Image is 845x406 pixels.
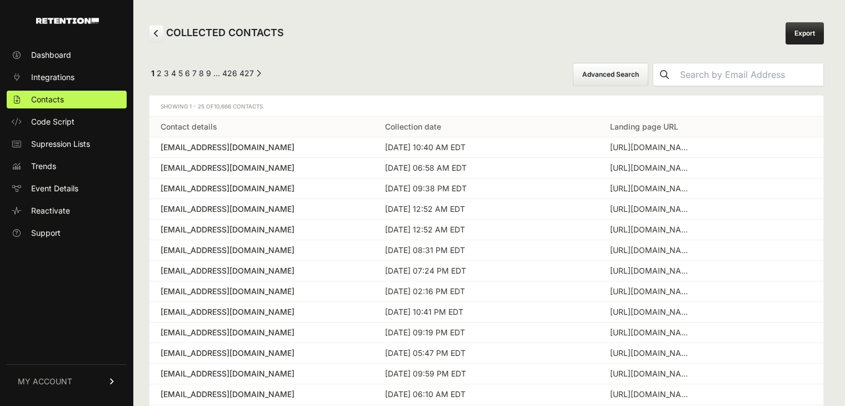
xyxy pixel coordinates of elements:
[31,116,74,127] span: Code Script
[610,327,693,338] div: http://remodelxkitchenandbath.com/survey/
[161,368,363,379] a: [EMAIL_ADDRESS][DOMAIN_NAME]
[213,68,220,78] span: …
[7,157,127,175] a: Trends
[786,22,824,44] a: Export
[157,68,162,78] a: Page 2
[7,202,127,220] a: Reactivate
[610,204,693,215] div: https://book.rtamarketing.com/marketing?utm_source=&utm_medium=&utm_campaign=&keyword=
[7,91,127,108] a: Contacts
[161,162,363,174] a: [EMAIL_ADDRESS][DOMAIN_NAME]
[31,227,61,239] span: Support
[610,183,693,194] div: https://remodelxkitchenandbath.com/?gad_source=5&gad_campaignid=21256087561&gclid=EAIaIQobChMI5Na...
[161,306,363,318] a: [EMAIL_ADDRESS][DOMAIN_NAME]
[374,343,598,364] td: [DATE] 05:47 PM EDT
[161,122,217,131] a: Contact details
[206,68,211,78] a: Page 9
[374,199,598,220] td: [DATE] 12:52 AM EDT
[610,286,693,297] div: https://rtamarketing.com/
[610,224,693,235] div: https://book.rtamarketing.com/marketing?utm_source=&utm_medium=&utm_campaign=&keyword=
[161,265,363,276] a: [EMAIL_ADDRESS][DOMAIN_NAME]
[610,368,693,379] div: https://remodelxkitchenandbath.com/?utm_source=google&utm_medium=organic&utm_campaign=gmb
[374,281,598,302] td: [DATE] 02:16 PM EDT
[7,68,127,86] a: Integrations
[7,113,127,131] a: Code Script
[610,142,693,153] div: https://remodelxkitchenandbath.com/appointments/
[610,348,693,359] div: https://remodelxkitchenandbath.com/?gad_source=2&gad_campaignid=21256087561&gclid=EAIaIQobChMImvX...
[374,364,598,384] td: [DATE] 09:59 PM EDT
[374,179,598,199] td: [DATE] 09:38 PM EDT
[161,327,363,338] a: [EMAIL_ADDRESS][DOMAIN_NAME]
[171,68,176,78] a: Page 4
[676,63,823,86] input: Search by Email Address
[7,180,127,197] a: Event Details
[239,68,254,78] a: Page 427
[31,205,70,216] span: Reactivate
[161,348,363,359] a: [EMAIL_ADDRESS][DOMAIN_NAME]
[164,68,169,78] a: Page 3
[31,183,78,194] span: Event Details
[7,135,127,153] a: Supression Lists
[610,245,693,256] div: https://remodelxkitchenandbath.com/
[161,224,363,235] a: [EMAIL_ADDRESS][DOMAIN_NAME]
[374,261,598,281] td: [DATE] 07:24 PM EDT
[7,224,127,242] a: Support
[185,68,190,78] a: Page 6
[31,49,71,61] span: Dashboard
[374,220,598,240] td: [DATE] 12:52 AM EDT
[161,183,363,194] a: [EMAIL_ADDRESS][DOMAIN_NAME]
[31,94,64,105] span: Contacts
[31,72,74,83] span: Integrations
[161,204,363,215] a: [EMAIL_ADDRESS][DOMAIN_NAME]
[610,122,678,131] a: Landing page URL
[610,389,693,400] div: https://remodelxkitchenandbath.com/?gad_source=5&gad_campaignid=21256087561&gclid=EAIaIQobChMI5eT...
[31,161,56,172] span: Trends
[199,68,204,78] a: Page 8
[374,158,598,179] td: [DATE] 06:58 AM EDT
[31,138,90,150] span: Supression Lists
[610,265,693,276] div: http://remodelxkitchenandbath.com/?gad_source=5&gad_campaignid=21256087561&gclid=EAIaIQobChMIoZmv...
[36,18,99,24] img: Retention.com
[374,323,598,343] td: [DATE] 09:19 PM EDT
[161,103,264,110] span: Showing 1 - 25 of
[149,25,284,42] h2: COLLECTED CONTACTS
[151,68,154,78] em: Page 1
[18,376,72,387] span: MY ACCOUNT
[161,245,363,256] a: [EMAIL_ADDRESS][DOMAIN_NAME]
[178,68,183,78] a: Page 5
[374,240,598,261] td: [DATE] 08:31 PM EDT
[7,364,127,398] a: MY ACCOUNT
[192,68,197,78] a: Page 7
[222,68,237,78] a: Page 426
[374,302,598,323] td: [DATE] 10:41 PM EDT
[610,306,693,318] div: https://remodelxkitchenandbath.com/?gad_source=5&gad_campaignid=21256087561&gclid=EAIaIQobChMIv7j...
[374,384,598,405] td: [DATE] 06:10 AM EDT
[161,389,363,400] a: [EMAIL_ADDRESS][DOMAIN_NAME]
[214,103,264,110] span: 10,666 Contacts.
[161,142,363,153] a: [EMAIL_ADDRESS][DOMAIN_NAME]
[7,46,127,64] a: Dashboard
[161,286,363,297] a: [EMAIL_ADDRESS][DOMAIN_NAME]
[149,68,261,82] div: Pagination
[374,137,598,158] td: [DATE] 10:40 AM EDT
[573,63,648,86] button: Advanced Search
[385,122,441,131] a: Collection date
[610,162,693,174] div: https://remodelxkitchenandbath.com/?gad_source=5&gad_campaignid=21256087561&gclid=EAIaIQobChMIqaO...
